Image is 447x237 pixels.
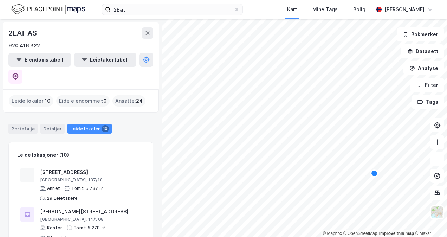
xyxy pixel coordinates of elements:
div: Mine Tags [312,5,338,14]
button: Tags [412,95,444,109]
div: Leide lokasjoner (10) [17,151,69,159]
button: Filter [410,78,444,92]
button: Datasett [401,44,444,58]
span: 24 [136,97,143,105]
div: Bolig [353,5,365,14]
a: Improve this map [379,231,414,236]
div: Ansatte : [112,95,145,107]
div: Eide eiendommer : [56,95,110,107]
span: 10 [45,97,51,105]
button: Bokmerker [397,27,444,41]
img: logo.f888ab2527a4732fd821a326f86c7f29.svg [11,3,85,15]
button: Leietakertabell [74,53,136,67]
div: 29 Leietakere [47,196,78,201]
iframe: Chat Widget [412,203,447,237]
div: Kontor [47,225,62,231]
div: Kontrollprogram for chat [412,203,447,237]
div: [PERSON_NAME][STREET_ADDRESS] [40,207,141,216]
a: Mapbox [323,231,342,236]
div: [STREET_ADDRESS] [40,168,141,177]
div: Portefølje [8,124,38,134]
div: Leide lokaler : [9,95,53,107]
div: Annet [47,186,60,191]
div: Tomt: 5 278 ㎡ [73,225,105,231]
input: Søk på adresse, matrikkel, gårdeiere, leietakere eller personer [111,4,234,15]
div: [GEOGRAPHIC_DATA], 14/508 [40,217,141,222]
div: 920 416 322 [8,41,40,50]
span: 0 [103,97,107,105]
div: [GEOGRAPHIC_DATA], 137/18 [40,177,141,183]
div: Kart [287,5,297,14]
div: [PERSON_NAME] [384,5,425,14]
button: Analyse [403,61,444,75]
div: 10 [102,125,109,132]
div: Leide lokaler [67,124,112,134]
div: Detaljer [40,124,65,134]
div: Tomt: 5 737 ㎡ [71,186,104,191]
div: Map marker [371,171,377,176]
div: 2EAT AS [8,27,38,39]
button: Eiendomstabell [8,53,71,67]
a: OpenStreetMap [343,231,377,236]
